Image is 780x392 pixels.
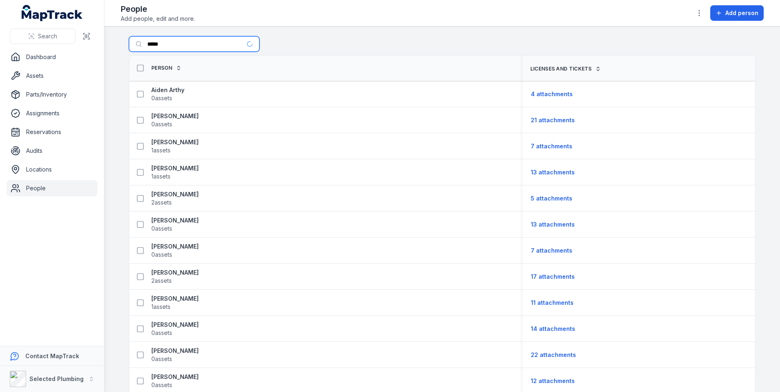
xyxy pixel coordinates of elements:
[530,191,573,206] button: 5 attachments
[7,68,97,84] a: Assets
[25,352,79,359] strong: Contact MapTrack
[121,15,195,23] span: Add people, edit and more.
[530,269,575,284] button: 17 attachments
[530,66,592,72] span: Licenses and Tickets
[151,164,199,172] strong: [PERSON_NAME]
[530,86,573,102] button: 4 attachments
[151,65,173,71] span: Person
[710,5,764,21] button: Add person
[151,164,199,181] a: [PERSON_NAME]1assets
[151,112,199,120] strong: [PERSON_NAME]
[151,172,171,181] span: 1 assets
[151,242,199,259] a: [PERSON_NAME]0assets
[530,139,573,154] button: 7 attachments
[151,120,172,128] span: 0 assets
[7,86,97,103] a: Parts/Inventory
[530,217,575,232] button: 13 attachments
[151,321,199,329] strong: [PERSON_NAME]
[7,124,97,140] a: Reservations
[121,3,195,15] h2: People
[151,321,199,337] a: [PERSON_NAME]0assets
[151,86,184,94] strong: Aiden Arthy
[151,86,184,102] a: Aiden Arthy0assets
[151,295,199,311] a: [PERSON_NAME]1assets
[151,198,172,207] span: 2 assets
[530,347,576,363] button: 22 attachments
[530,112,575,128] button: 21 attachments
[29,375,84,382] strong: Selected Plumbing
[7,180,97,196] a: People
[7,105,97,121] a: Assignments
[7,161,97,178] a: Locations
[151,373,199,381] strong: [PERSON_NAME]
[151,329,172,337] span: 0 assets
[151,277,172,285] span: 2 assets
[151,65,182,71] a: Person
[151,355,172,363] span: 0 assets
[151,190,199,198] strong: [PERSON_NAME]
[151,94,172,102] span: 0 assets
[530,243,573,258] button: 7 attachments
[151,190,199,207] a: [PERSON_NAME]2assets
[530,66,601,72] a: Licenses and Tickets
[151,251,172,259] span: 0 assets
[151,138,199,154] a: [PERSON_NAME]1assets
[151,347,199,355] strong: [PERSON_NAME]
[151,381,172,389] span: 0 assets
[151,216,199,233] a: [PERSON_NAME]0assets
[151,295,199,303] strong: [PERSON_NAME]
[725,9,758,17] span: Add person
[22,5,83,21] a: MapTrack
[530,373,575,389] button: 12 attachments
[151,146,171,154] span: 1 assets
[151,216,199,225] strong: [PERSON_NAME]
[151,303,171,311] span: 1 assets
[151,269,199,277] strong: [PERSON_NAME]
[151,347,199,363] a: [PERSON_NAME]0assets
[151,242,199,251] strong: [PERSON_NAME]
[38,32,57,40] span: Search
[530,165,575,180] button: 13 attachments
[530,321,576,337] button: 14 attachments
[151,112,199,128] a: [PERSON_NAME]0assets
[151,269,199,285] a: [PERSON_NAME]2assets
[7,143,97,159] a: Audits
[530,295,574,311] button: 11 attachments
[151,225,172,233] span: 0 assets
[7,49,97,65] a: Dashboard
[151,373,199,389] a: [PERSON_NAME]0assets
[10,29,75,44] button: Search
[151,138,199,146] strong: [PERSON_NAME]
